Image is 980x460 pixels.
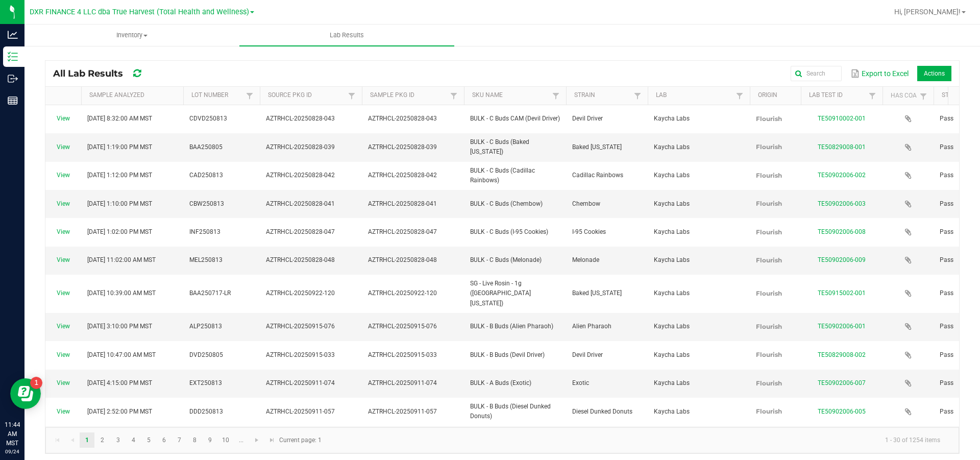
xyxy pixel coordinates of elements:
[574,91,631,100] a: StrainSortable
[848,65,911,82] button: Export to Excel
[45,427,959,453] kendo-pager: Current page: 1
[818,289,866,297] a: TE50915002-001
[25,31,239,40] span: Inventory
[266,379,335,386] span: AZTRHCL-20250911-074
[218,432,233,448] a: Page 10
[189,379,222,386] span: EXT250813
[368,323,437,330] span: AZTRHCL-20250915-076
[368,228,437,235] span: AZTRHCL-20250828-047
[87,143,152,151] span: [DATE] 1:19:00 PM MST
[866,89,878,102] a: Filter
[57,228,70,235] a: View
[57,351,70,358] a: View
[368,379,437,386] span: AZTRHCL-20250911-074
[189,289,231,297] span: BAA250717-LR
[53,65,159,82] div: All Lab Results
[572,228,606,235] span: I-95 Cookies
[470,351,545,358] span: BULK - B Buds (Devil Driver)
[187,432,202,448] a: Page 8
[87,289,156,297] span: [DATE] 10:39:00 AM MST
[266,408,335,415] span: AZTRHCL-20250911-057
[266,115,335,122] span: AZTRHCL-20250828-043
[756,256,782,264] span: Flourish
[172,432,187,448] a: Page 7
[264,432,279,448] a: Go to the last page
[189,172,223,179] span: CAD250813
[572,143,622,151] span: Baked [US_STATE]
[654,115,690,122] span: Kaycha Labs
[57,143,70,151] a: View
[940,289,953,297] span: Pass
[791,66,842,81] input: Search
[572,200,600,207] span: Chembow
[57,172,70,179] a: View
[250,432,264,448] a: Go to the next page
[883,87,934,105] th: Has CoA
[572,379,589,386] span: Exotic
[940,256,953,263] span: Pass
[470,167,535,184] span: BULK - C Buds (Cadillac Rainbows)
[654,256,690,263] span: Kaycha Labs
[572,115,603,122] span: Devil Driver
[30,8,249,16] span: DXR FINANCE 4 LLC dba True Harvest (Total Health and Wellness)
[87,228,152,235] span: [DATE] 1:02:00 PM MST
[80,432,94,448] a: Page 1
[266,256,335,263] span: AZTRHCL-20250828-048
[654,379,690,386] span: Kaycha Labs
[756,228,782,236] span: Flourish
[57,379,70,386] a: View
[654,143,690,151] span: Kaycha Labs
[818,323,866,330] a: TE50902006-001
[266,143,335,151] span: AZTRHCL-20250828-039
[87,351,156,358] span: [DATE] 10:47:00 AM MST
[157,432,171,448] a: Page 6
[756,115,782,123] span: Flourish
[572,172,623,179] span: Cadillac Rainbows
[87,408,152,415] span: [DATE] 2:52:00 PM MST
[191,91,243,100] a: Lot NumberSortable
[266,323,335,330] span: AZTRHCL-20250915-076
[141,432,156,448] a: Page 5
[572,408,632,415] span: Diesel Dunked Donuts
[470,115,560,122] span: BULK - C Buds CAM (Devil Driver)
[940,143,953,151] span: Pass
[266,200,335,207] span: AZTRHCL-20250828-041
[346,89,358,102] a: Filter
[189,351,223,358] span: DVD250805
[572,351,603,358] span: Devil Driver
[5,420,20,448] p: 11:44 AM MST
[111,432,126,448] a: Page 3
[24,25,239,46] a: Inventory
[818,200,866,207] a: TE50902006-003
[368,351,437,358] span: AZTRHCL-20250915-033
[470,323,553,330] span: BULK - B Buds (Alien Pharaoh)
[189,323,222,330] span: ALP250813
[57,408,70,415] a: View
[448,89,460,102] a: Filter
[370,91,447,100] a: Sample Pkg IDSortable
[654,289,690,297] span: Kaycha Labs
[189,228,220,235] span: INF250813
[818,408,866,415] a: TE50902006-005
[654,172,690,179] span: Kaycha Labs
[654,323,690,330] span: Kaycha Labs
[57,256,70,263] a: View
[5,448,20,455] p: 09/24
[328,432,948,449] kendo-pager-info: 1 - 30 of 1254 items
[57,289,70,297] a: View
[572,256,599,263] span: Melonade
[126,432,141,448] a: Page 4
[266,289,335,297] span: AZTRHCL-20250922-120
[8,52,18,62] inline-svg: Inventory
[631,89,644,102] a: Filter
[368,115,437,122] span: AZTRHCL-20250828-043
[654,351,690,358] span: Kaycha Labs
[268,436,276,444] span: Go to the last page
[470,280,531,306] span: SG - Live Rosin - 1g ([GEOGRAPHIC_DATA] [US_STATE])
[550,89,562,102] a: Filter
[756,407,782,415] span: Flourish
[368,408,437,415] span: AZTRHCL-20250911-057
[756,323,782,330] span: Flourish
[894,8,961,16] span: Hi, [PERSON_NAME]!
[818,143,866,151] a: TE50829008-001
